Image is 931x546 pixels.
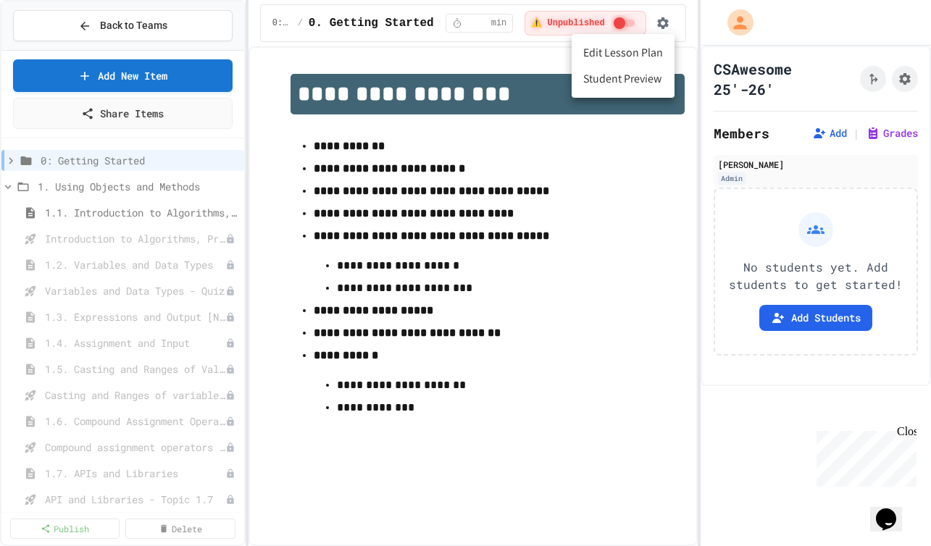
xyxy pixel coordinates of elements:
[759,305,872,331] button: Add Students
[125,518,235,539] a: Delete
[718,158,914,171] div: [PERSON_NAME]
[272,17,292,29] span: 0: Getting Started
[572,66,675,92] li: Student Preview
[45,283,225,298] span: Variables and Data Types - Quiz
[491,17,507,29] span: min
[45,257,225,272] span: 1.2. Variables and Data Types
[309,14,434,32] span: 0. Getting Started
[812,126,847,140] button: Add
[531,17,604,29] span: ⚠️ Unpublished
[225,286,235,296] div: Unpublished
[45,466,225,481] span: 1.7. APIs and Libraries
[45,205,238,220] span: 1.1. Introduction to Algorithms, Programming, and Compilers
[225,312,235,322] div: Unpublished
[853,125,860,142] span: |
[572,40,675,66] li: Edit Lesson Plan
[525,11,646,35] div: ⚠️ Students cannot see this content! Click the toggle to publish it and make it visible to your c...
[225,338,235,348] div: Unpublished
[225,469,235,479] div: Unpublished
[811,425,917,487] iframe: chat widget
[13,98,233,129] a: Share Items
[225,416,235,427] div: Unpublished
[45,440,225,455] span: Compound assignment operators - Quiz
[45,492,225,507] span: API and Libraries - Topic 1.7
[225,390,235,400] div: Unpublished
[45,231,225,246] span: Introduction to Algorithms, Programming, and Compilers
[298,17,303,29] span: /
[225,260,235,270] div: Unpublished
[225,234,235,244] div: Unpublished
[712,6,757,39] div: My Account
[860,66,886,92] button: Click to see fork details
[714,59,854,99] h1: CSAwesome 25'-26'
[10,518,120,539] a: Publish
[718,172,746,185] div: Admin
[225,364,235,374] div: Unpublished
[870,488,917,532] iframe: chat widget
[225,442,235,453] div: Unpublished
[866,126,918,140] button: Grades
[100,18,167,33] span: Back to Teams
[6,6,100,92] div: Chat with us now!Close
[727,259,905,293] p: No students yet. Add students to get started!
[714,123,769,143] h2: Members
[45,413,225,429] span: 1.6. Compound Assignment Operators
[45,361,225,377] span: 1.5. Casting and Ranges of Values
[892,66,918,92] button: Assignment Settings
[41,153,238,168] span: 0: Getting Started
[38,179,238,194] span: 1. Using Objects and Methods
[13,59,233,92] a: Add New Item
[45,387,225,403] span: Casting and Ranges of variables - Quiz
[45,335,225,350] span: 1.4. Assignment and Input
[45,309,225,324] span: 1.3. Expressions and Output [New]
[225,495,235,505] div: Unpublished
